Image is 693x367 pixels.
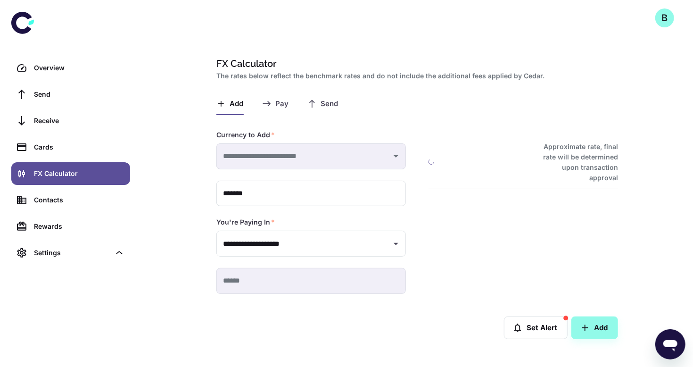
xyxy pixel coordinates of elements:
label: Currency to Add [216,130,275,140]
h6: Approximate rate, final rate will be determined upon transaction approval [533,142,618,183]
div: Contacts [34,195,124,205]
button: Open [389,237,403,250]
span: Add [230,100,243,108]
div: Overview [34,63,124,73]
div: Settings [11,242,130,264]
a: Send [11,83,130,106]
a: Cards [11,136,130,158]
h2: The rates below reflect the benchmark rates and do not include the additional fees applied by Cedar. [216,71,614,81]
div: Rewards [34,221,124,232]
div: Settings [34,248,110,258]
a: Rewards [11,215,130,238]
a: Overview [11,57,130,79]
button: Set Alert [504,317,568,339]
span: Send [321,100,338,108]
div: Send [34,89,124,100]
span: Pay [275,100,289,108]
iframe: Button to launch messaging window [655,329,685,359]
a: Receive [11,109,130,132]
a: FX Calculator [11,162,130,185]
a: Contacts [11,189,130,211]
div: Cards [34,142,124,152]
h1: FX Calculator [216,57,614,71]
div: FX Calculator [34,168,124,179]
button: B [655,8,674,27]
label: You're Paying In [216,217,275,227]
button: Add [571,317,618,339]
div: Receive [34,116,124,126]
